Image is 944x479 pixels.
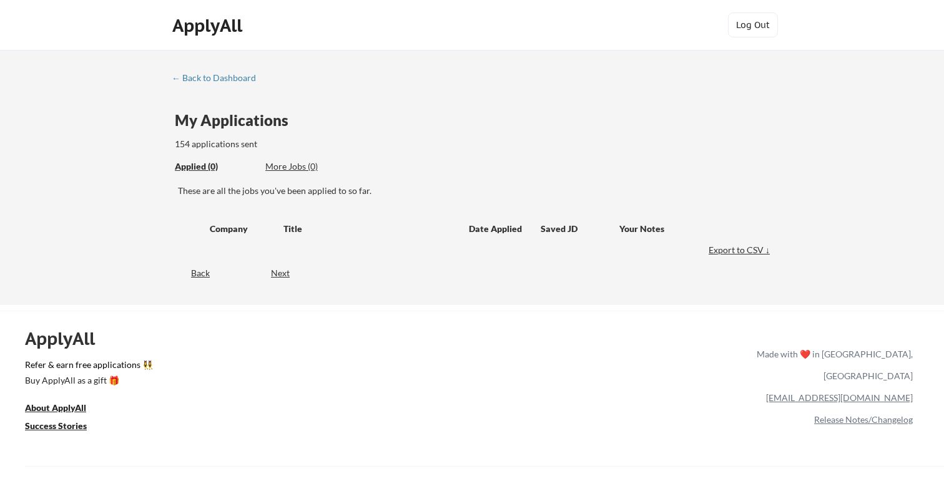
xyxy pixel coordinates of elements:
div: Applied (0) [175,160,256,173]
div: These are all the jobs you've been applied to so far. [178,185,773,197]
div: My Applications [175,113,298,128]
div: Your Notes [619,223,762,235]
div: Made with ❤️ in [GEOGRAPHIC_DATA], [GEOGRAPHIC_DATA] [752,343,913,387]
div: Buy ApplyAll as a gift 🎁 [25,376,150,385]
u: About ApplyAll [25,402,86,413]
div: Back [172,267,210,279]
div: ApplyAll [172,15,246,36]
div: ← Back to Dashboard [172,74,265,82]
a: [EMAIL_ADDRESS][DOMAIN_NAME] [766,392,913,403]
div: Title [283,223,457,235]
div: Export to CSV ↓ [709,244,773,256]
div: Saved JD [541,217,619,239]
a: Release Notes/Changelog [814,414,913,425]
div: 154 applications sent [175,138,416,150]
div: These are all the jobs you've been applied to so far. [175,160,256,173]
div: Date Applied [469,223,524,235]
div: ApplyAll [25,328,109,349]
a: Buy ApplyAll as a gift 🎁 [25,374,150,389]
div: Company [210,223,272,235]
div: These are job applications we think you'd be a good fit for, but couldn't apply you to automatica... [265,160,357,173]
a: Refer & earn free applications 👯‍♀️ [25,360,496,374]
button: Log Out [728,12,778,37]
a: Success Stories [25,419,104,435]
u: Success Stories [25,420,87,431]
div: More Jobs (0) [265,160,357,173]
div: Next [271,267,304,279]
a: About ApplyAll [25,401,104,417]
a: ← Back to Dashboard [172,73,265,85]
